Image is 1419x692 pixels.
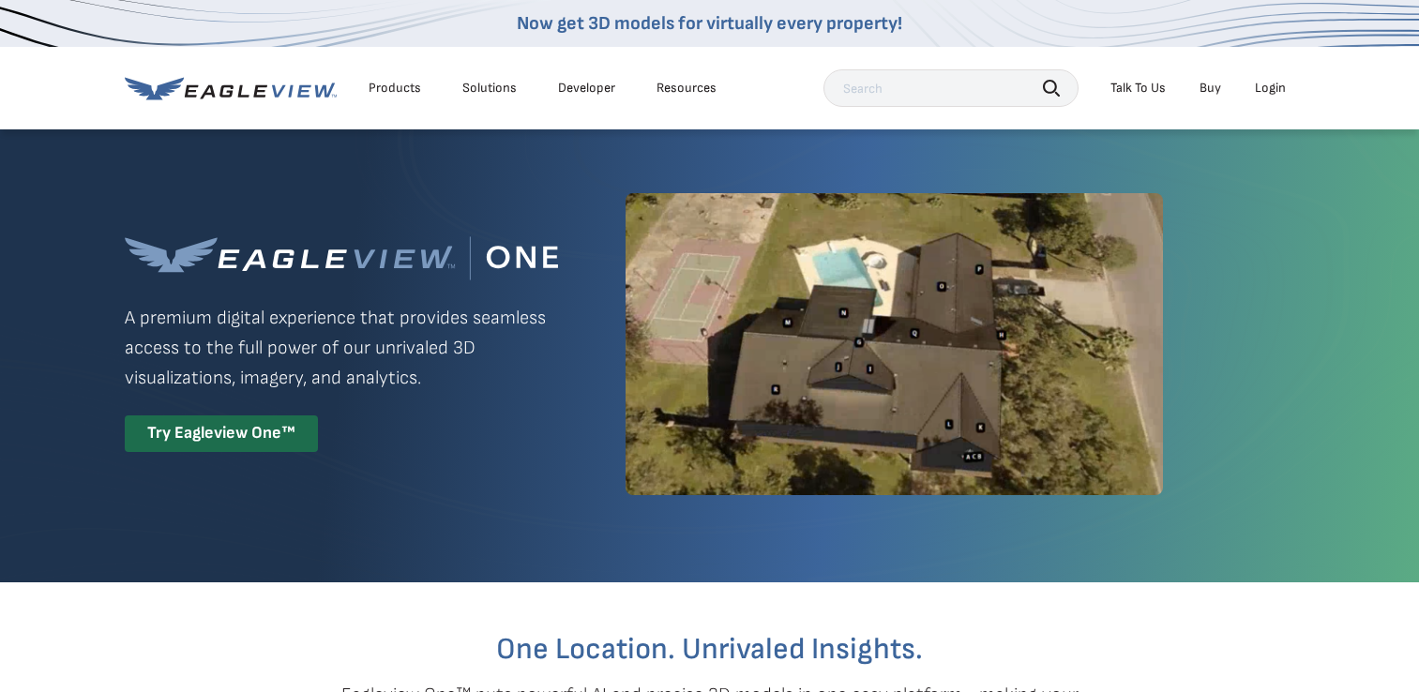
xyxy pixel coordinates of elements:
[517,12,902,35] a: Now get 3D models for virtually every property!
[657,80,717,97] div: Resources
[1200,80,1221,97] a: Buy
[139,635,1281,665] h2: One Location. Unrivaled Insights.
[125,303,558,393] p: A premium digital experience that provides seamless access to the full power of our unrivaled 3D ...
[558,80,615,97] a: Developer
[462,80,517,97] div: Solutions
[369,80,421,97] div: Products
[125,415,318,452] div: Try Eagleview One™
[1110,80,1166,97] div: Talk To Us
[1255,80,1286,97] div: Login
[823,69,1079,107] input: Search
[125,236,558,280] img: Eagleview One™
